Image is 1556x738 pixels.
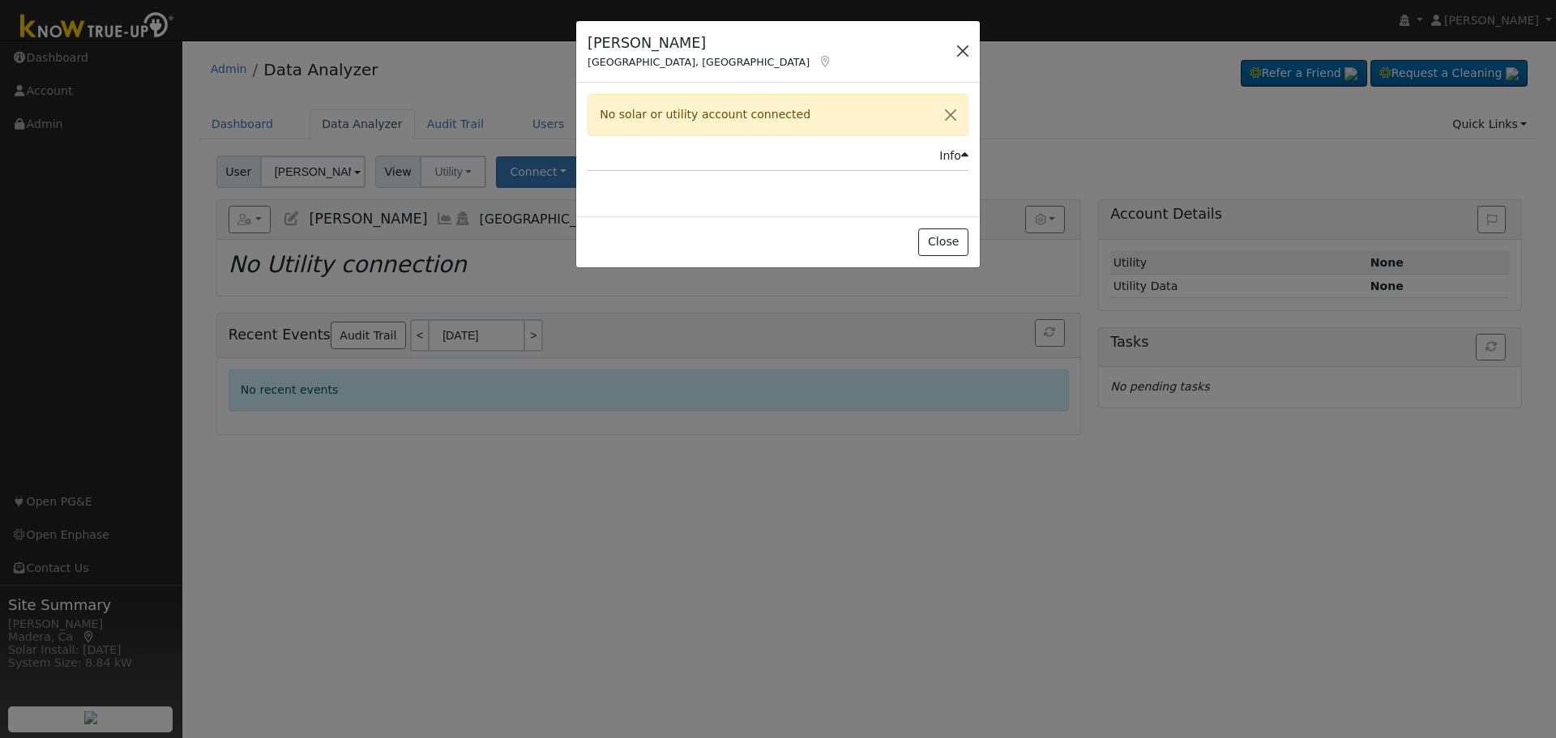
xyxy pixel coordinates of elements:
[934,95,968,134] button: Close
[588,94,968,135] div: No solar or utility account connected
[588,32,832,53] h5: [PERSON_NAME]
[818,55,832,68] a: Map
[939,147,968,164] div: Info
[588,56,810,68] span: [GEOGRAPHIC_DATA], [GEOGRAPHIC_DATA]
[918,228,968,256] button: Close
